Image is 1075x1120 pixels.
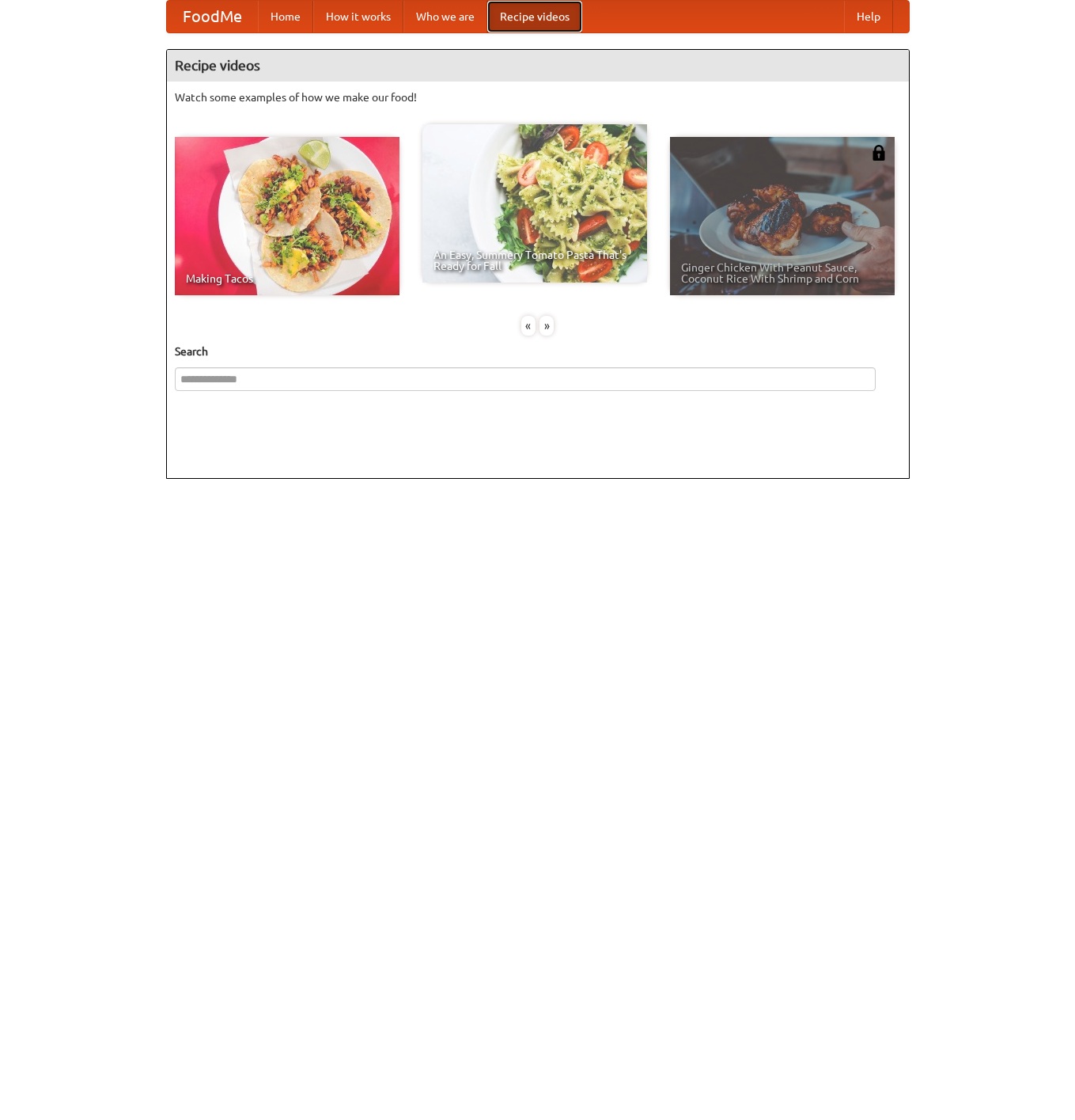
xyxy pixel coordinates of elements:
a: Making Tacos [175,137,399,295]
div: » [539,316,554,336]
h5: Search [175,344,901,359]
a: An Easy, Summery Tomato Pasta That's Ready for Fall [422,124,647,283]
a: Who we are [403,1,487,32]
h4: Recipe videos [167,50,909,82]
span: An Easy, Summery Tomato Pasta That's Ready for Fall [433,249,636,271]
a: How it works [313,1,403,32]
div: « [521,316,536,336]
a: Home [258,1,313,32]
img: 483408.png [871,145,887,161]
a: Help [844,1,893,32]
p: Watch some examples of how we make our food! [175,89,901,105]
span: Making Tacos [186,273,388,284]
a: Recipe videos [487,1,582,32]
a: FoodMe [167,1,258,32]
